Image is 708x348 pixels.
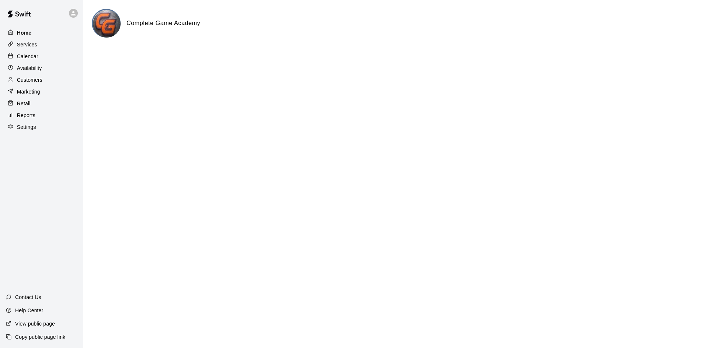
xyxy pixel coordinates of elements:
a: Marketing [6,86,77,97]
a: Availability [6,63,77,74]
p: View public page [15,320,55,327]
p: Availability [17,64,42,72]
a: Calendar [6,51,77,62]
a: Settings [6,122,77,133]
p: Help Center [15,307,43,314]
a: Customers [6,74,77,85]
p: Retail [17,100,31,107]
p: Settings [17,123,36,131]
a: Retail [6,98,77,109]
p: Calendar [17,53,38,60]
a: Home [6,27,77,38]
img: Complete Game Academy logo [93,10,121,38]
a: Services [6,39,77,50]
p: Marketing [17,88,40,95]
p: Home [17,29,32,36]
p: Contact Us [15,293,41,301]
p: Customers [17,76,42,84]
p: Copy public page link [15,333,65,341]
a: Reports [6,110,77,121]
h6: Complete Game Academy [126,18,200,28]
p: Services [17,41,37,48]
p: Reports [17,112,35,119]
